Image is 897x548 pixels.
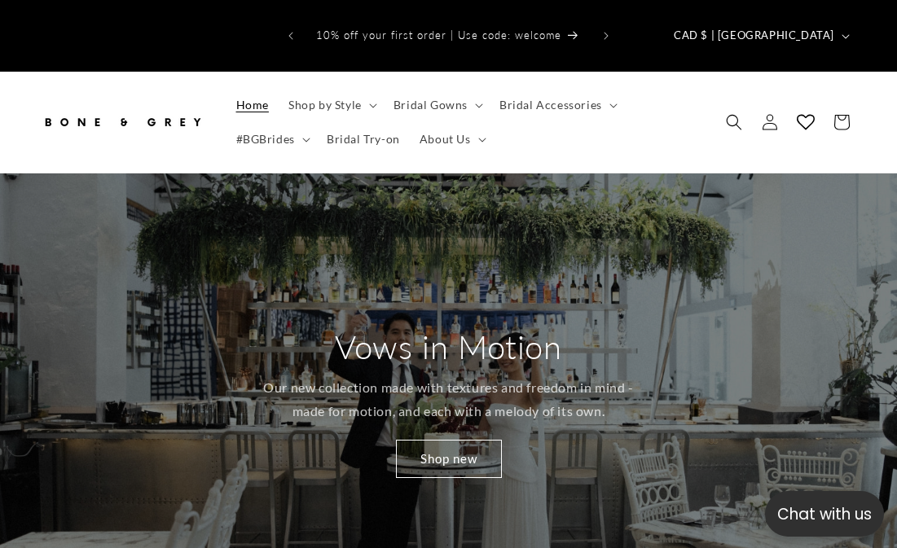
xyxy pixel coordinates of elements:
[316,28,561,42] span: 10% off your first order | Use code: welcome
[674,28,834,44] span: CAD $ | [GEOGRAPHIC_DATA]
[664,20,856,51] button: CAD $ | [GEOGRAPHIC_DATA]
[335,326,561,368] h2: Vows in Motion
[226,88,279,122] a: Home
[327,132,400,147] span: Bridal Try-on
[394,98,468,112] span: Bridal Gowns
[499,98,602,112] span: Bridal Accessories
[317,122,410,156] a: Bridal Try-on
[236,132,295,147] span: #BGBrides
[396,439,502,477] a: Shop new
[765,491,884,537] button: Open chatbox
[273,20,309,51] button: Previous announcement
[384,88,490,122] summary: Bridal Gowns
[288,98,362,112] span: Shop by Style
[35,98,210,146] a: Bone and Grey Bridal
[420,132,471,147] span: About Us
[716,104,752,140] summary: Search
[765,502,884,526] p: Chat with us
[588,20,624,51] button: Next announcement
[279,88,384,122] summary: Shop by Style
[226,122,317,156] summary: #BGBrides
[41,104,204,140] img: Bone and Grey Bridal
[255,376,642,423] p: Our new collection made with textures and freedom in mind - made for motion, and each with a melo...
[490,88,624,122] summary: Bridal Accessories
[410,122,493,156] summary: About Us
[236,98,269,112] span: Home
